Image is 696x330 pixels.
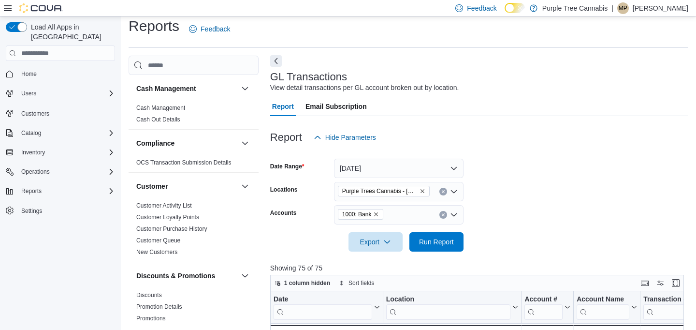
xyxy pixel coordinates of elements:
span: Settings [21,207,42,215]
span: Settings [17,205,115,217]
button: Inventory [17,147,49,158]
button: Keyboard shortcuts [639,277,651,289]
div: View detail transactions per GL account broken out by location. [270,83,459,93]
span: Feedback [467,3,496,13]
button: Settings [2,204,119,218]
button: [DATE] [334,159,464,178]
h3: Customer [136,181,168,191]
span: Customer Purchase History [136,225,207,233]
span: Purple Trees Cannabis - [GEOGRAPHIC_DATA] [342,186,418,196]
button: Home [2,67,119,81]
button: Remove 1000: Bank from selection in this group [373,211,379,217]
button: Reports [2,184,119,198]
button: Display options [654,277,666,289]
span: Operations [17,166,115,178]
a: Customer Activity List [136,202,192,209]
span: Reports [21,187,42,195]
input: Dark Mode [505,3,525,13]
div: Account Name [577,295,629,304]
a: Customer Purchase History [136,225,207,232]
button: Date [274,295,380,320]
span: Export [354,232,397,252]
span: Promotions [136,315,166,322]
span: Customer Queue [136,237,180,244]
span: Operations [21,168,50,176]
nav: Complex example [6,63,115,243]
div: Location [386,295,511,304]
h3: Report [270,132,302,143]
span: Home [21,70,37,78]
button: Customer [239,180,251,192]
h3: Compliance [136,138,174,148]
h3: Cash Management [136,84,196,93]
div: Account Name [577,295,629,320]
span: Customers [21,110,49,118]
div: Cash Management [129,102,259,129]
span: Promotion Details [136,303,182,311]
button: Discounts & Promotions [136,271,237,281]
label: Accounts [270,209,297,217]
button: Users [17,88,40,99]
button: Clear input [439,188,447,195]
a: Promotions [136,315,166,322]
button: Cash Management [136,84,237,93]
button: Compliance [239,137,251,149]
div: Compliance [129,157,259,172]
span: Report [272,97,294,116]
button: Open list of options [450,188,458,195]
button: Catalog [2,126,119,140]
span: Users [21,90,36,97]
button: Location [386,295,519,320]
button: Inventory [2,146,119,159]
div: Date [274,295,372,304]
span: Load All Apps in [GEOGRAPHIC_DATA] [27,22,115,42]
button: Operations [2,165,119,179]
button: Account Name [577,295,637,320]
span: Sort fields [348,279,374,287]
button: Next [270,55,282,67]
button: Enter fullscreen [670,277,681,289]
p: Purple Tree Cannabis [542,2,608,14]
div: Discounts & Promotions [129,289,259,328]
span: Customer Loyalty Points [136,213,199,221]
label: Date Range [270,163,304,170]
a: Customer Queue [136,237,180,244]
span: Discounts [136,291,162,299]
a: OCS Transaction Submission Details [136,159,232,166]
button: Customer [136,181,237,191]
button: Account # [524,295,570,320]
button: Discounts & Promotions [239,270,251,282]
div: Customer [129,200,259,262]
p: | [611,2,613,14]
button: Open list of options [450,211,458,219]
span: Cash Management [136,104,185,112]
span: Email Subscription [305,97,367,116]
button: Compliance [136,138,237,148]
button: Customers [2,106,119,120]
span: Run Report [419,237,454,247]
a: Customer Loyalty Points [136,214,199,221]
p: Showing 75 of 75 [270,263,688,273]
h3: Discounts & Promotions [136,271,215,281]
button: Reports [17,185,45,197]
span: Catalog [21,129,41,137]
a: Cash Out Details [136,116,180,123]
span: MP [619,2,627,14]
span: 1000: Bank [338,209,384,220]
span: New Customers [136,248,177,256]
a: Settings [17,205,46,217]
h3: GL Transactions [270,71,347,83]
a: Customers [17,108,53,120]
span: Users [17,88,115,99]
div: Account # [524,295,563,320]
p: [PERSON_NAME] [633,2,688,14]
div: Account # [524,295,563,304]
span: 1000: Bank [342,210,372,219]
span: Hide Parameters [325,133,376,142]
span: Purple Trees Cannabis - Mississauga [338,186,430,196]
div: Date [274,295,372,320]
button: Cash Management [239,83,251,94]
div: Matt Piotrowicz [617,2,629,14]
